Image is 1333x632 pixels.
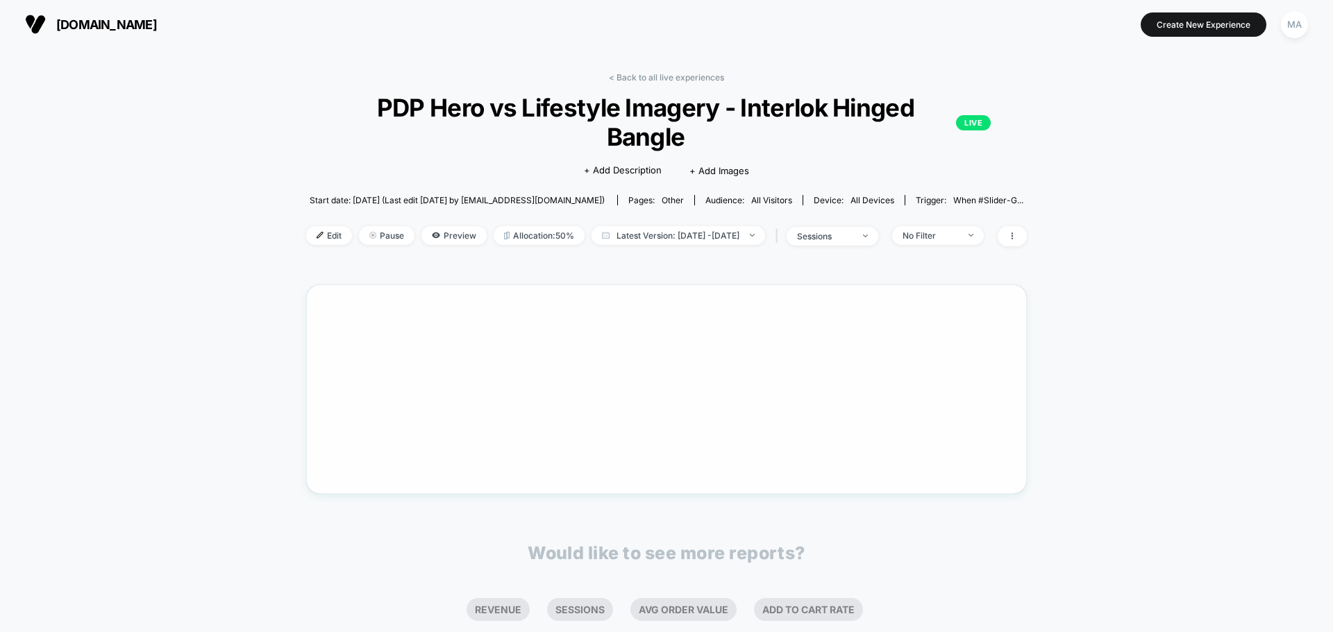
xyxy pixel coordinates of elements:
[56,17,157,32] span: [DOMAIN_NAME]
[772,226,787,246] span: |
[863,234,868,237] img: end
[916,195,1023,205] div: Trigger:
[547,598,613,621] li: Sessions
[628,195,684,205] div: Pages:
[504,232,510,239] img: rebalance
[467,598,530,621] li: Revenue
[369,232,376,239] img: end
[609,72,724,83] a: < Back to all live experiences
[751,195,792,205] span: All Visitors
[750,234,755,237] img: end
[342,93,991,151] span: PDP Hero vs Lifestyle Imagery - Interlok Hinged Bangle
[21,13,161,35] button: [DOMAIN_NAME]
[1277,10,1312,39] button: MA
[662,195,684,205] span: other
[584,164,662,178] span: + Add Description
[630,598,737,621] li: Avg Order Value
[754,598,863,621] li: Add To Cart Rate
[25,14,46,35] img: Visually logo
[528,543,805,563] p: Would like to see more reports?
[1141,12,1266,37] button: Create New Experience
[1281,11,1308,38] div: MA
[903,230,958,241] div: No Filter
[421,226,487,245] span: Preview
[592,226,765,245] span: Latest Version: [DATE] - [DATE]
[494,226,585,245] span: Allocation: 50%
[953,195,1023,205] span: When #Slider-G...
[956,115,991,130] p: LIVE
[689,165,749,176] span: + Add Images
[969,234,973,237] img: end
[803,195,905,205] span: Device:
[705,195,792,205] div: Audience:
[850,195,894,205] span: all devices
[359,226,414,245] span: Pause
[797,231,853,241] div: sessions
[310,195,605,205] span: Start date: [DATE] (Last edit [DATE] by [EMAIL_ADDRESS][DOMAIN_NAME])
[602,232,610,239] img: calendar
[306,226,352,245] span: Edit
[317,232,324,239] img: edit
